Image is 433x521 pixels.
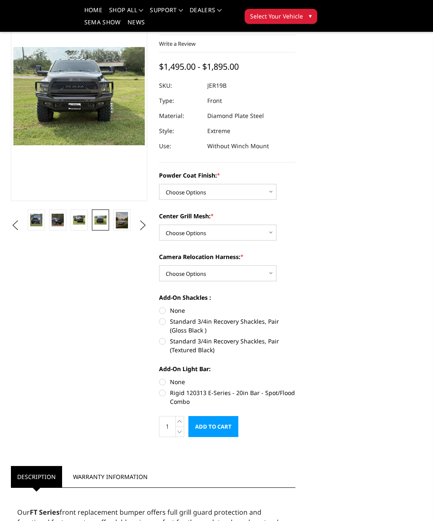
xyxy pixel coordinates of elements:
[159,108,201,123] dt: Material:
[109,7,143,19] a: shop all
[250,12,303,21] span: Select Your Vehicle
[207,108,264,123] dd: Diamond Plate Steel
[159,212,295,220] label: Center Grill Mesh:
[84,19,121,31] a: SEMA Show
[137,219,149,232] button: Next
[159,364,295,373] label: Add-On Light Bar:
[188,416,238,437] input: Add to Cart
[159,252,295,261] label: Camera Relocation Harness:
[84,7,102,19] a: Home
[159,61,239,72] span: $1,495.00 - $1,895.00
[207,93,222,108] dd: Front
[159,139,201,154] dt: Use:
[159,78,201,93] dt: SKU:
[9,219,21,232] button: Previous
[207,139,269,154] dd: Without Winch Mount
[67,466,154,487] a: Warranty Information
[207,78,227,93] dd: JER19B
[207,123,230,139] dd: Extreme
[159,337,295,354] label: Standard 3/4in Recovery Shackles, Pair (Textured Black)
[159,317,295,335] label: Standard 3/4in Recovery Shackles, Pair (Gloss Black )
[94,215,107,225] img: 2019-2026 Ram 2500-3500 - FT Series - Extreme Front Bumper
[128,19,145,31] a: News
[159,388,295,406] label: Rigid 120313 E-Series - 20in Bar - Spot/Flood Combo
[159,377,295,386] label: None
[116,212,128,228] img: 2019-2026 Ram 2500-3500 - FT Series - Extreme Front Bumper
[150,7,183,19] a: Support
[159,40,196,47] a: Write a Review
[73,215,85,225] img: 2019-2026 Ram 2500-3500 - FT Series - Extreme Front Bumper
[11,466,62,487] a: Description
[30,508,60,517] strong: FT Series
[30,214,42,226] img: 2019-2026 Ram 2500-3500 - FT Series - Extreme Front Bumper
[159,93,201,108] dt: Type:
[159,293,295,302] label: Add-On Shackles :
[159,123,201,139] dt: Style:
[159,171,295,180] label: Powder Coat Finish:
[52,214,64,226] img: 2019-2026 Ram 2500-3500 - FT Series - Extreme Front Bumper
[309,11,312,20] span: ▾
[245,9,317,24] button: Select Your Vehicle
[190,7,222,19] a: Dealers
[159,306,295,315] label: None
